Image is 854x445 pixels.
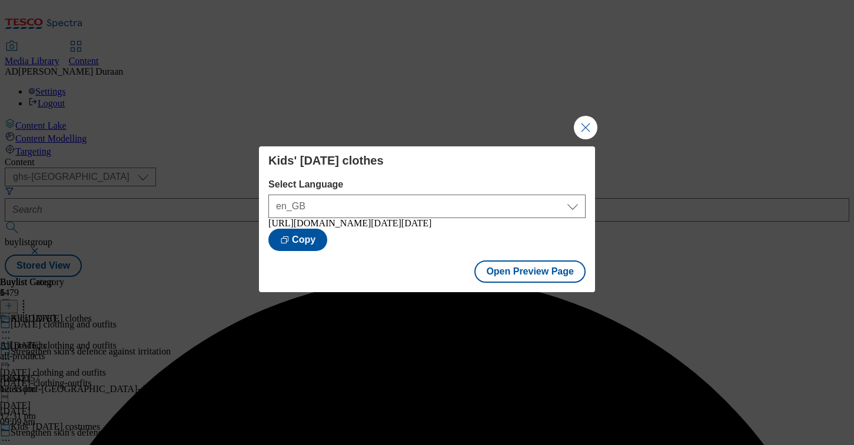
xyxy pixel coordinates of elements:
button: Copy [268,229,327,251]
button: Open Preview Page [474,260,586,283]
h4: Kids' [DATE] clothes [268,153,586,168]
div: [URL][DOMAIN_NAME][DATE][DATE] [268,218,586,229]
label: Select Language [268,179,586,190]
div: Modal [259,146,595,292]
button: Close Modal [574,116,597,139]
